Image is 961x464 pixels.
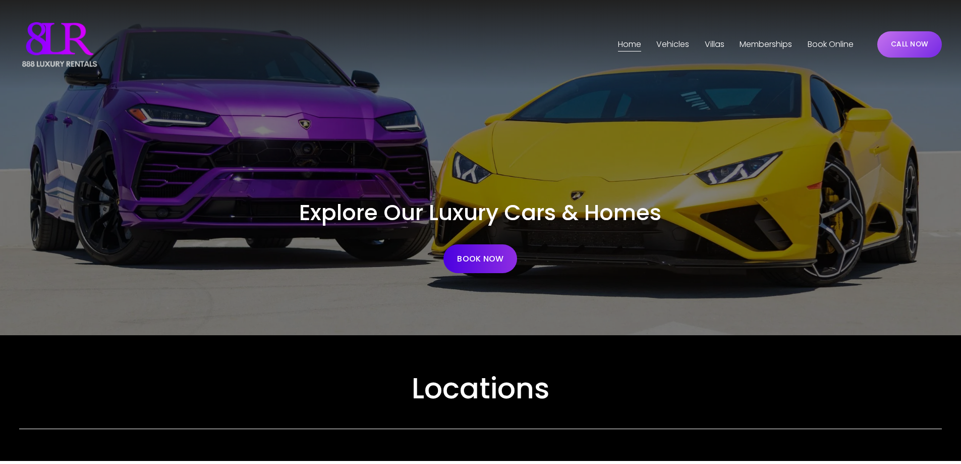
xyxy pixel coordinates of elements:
a: Book Online [808,36,854,53]
span: Explore Our Luxury Cars & Homes [299,197,661,228]
span: Vehicles [656,37,689,52]
a: folder dropdown [656,36,689,53]
a: BOOK NOW [443,244,517,273]
a: Memberships [740,36,792,53]
img: Luxury Car &amp; Home Rentals For Every Occasion [19,19,100,70]
a: folder dropdown [705,36,724,53]
a: CALL NOW [877,31,942,58]
span: Villas [705,37,724,52]
a: Home [618,36,641,53]
h2: Locations [19,370,942,407]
